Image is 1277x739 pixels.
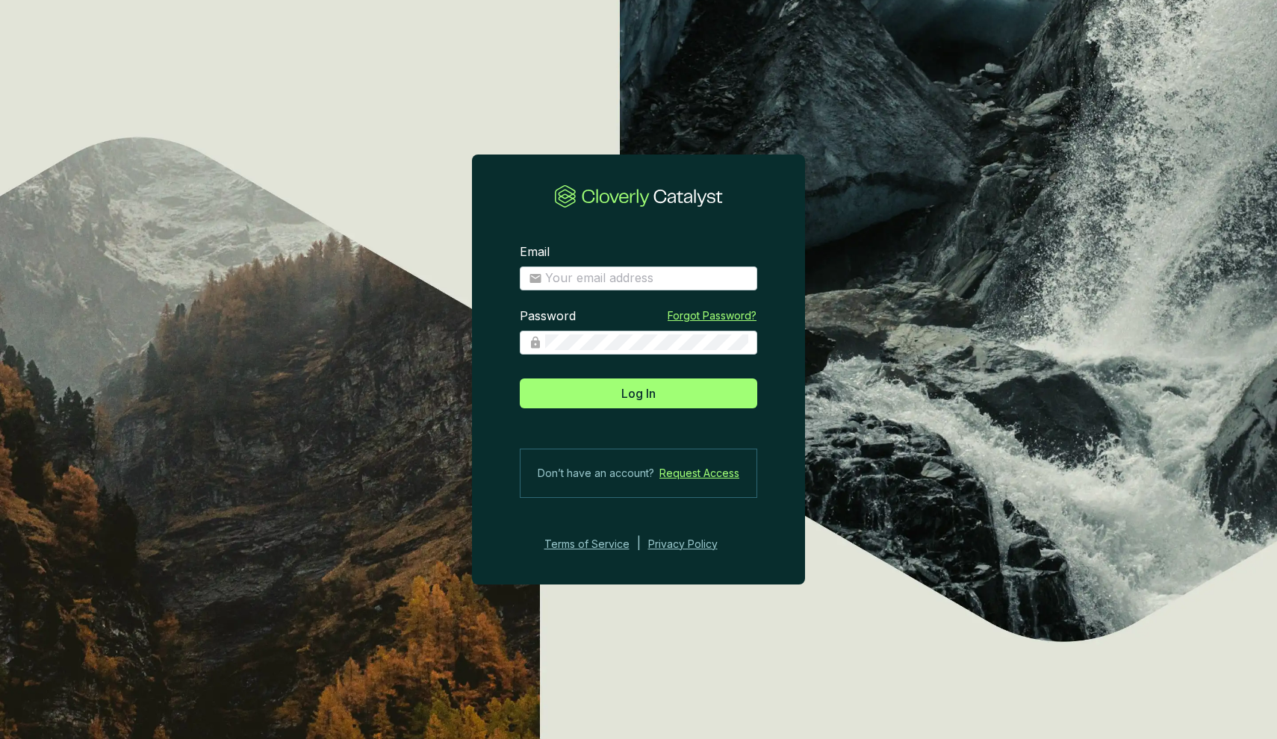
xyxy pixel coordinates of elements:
[520,378,757,408] button: Log In
[545,270,748,287] input: Email
[520,308,576,325] label: Password
[540,535,630,553] a: Terms of Service
[621,384,656,402] span: Log In
[545,334,748,351] input: Password
[637,535,641,553] div: |
[659,464,739,482] a: Request Access
[668,308,756,323] a: Forgot Password?
[648,535,738,553] a: Privacy Policy
[520,244,550,261] label: Email
[538,464,654,482] span: Don’t have an account?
